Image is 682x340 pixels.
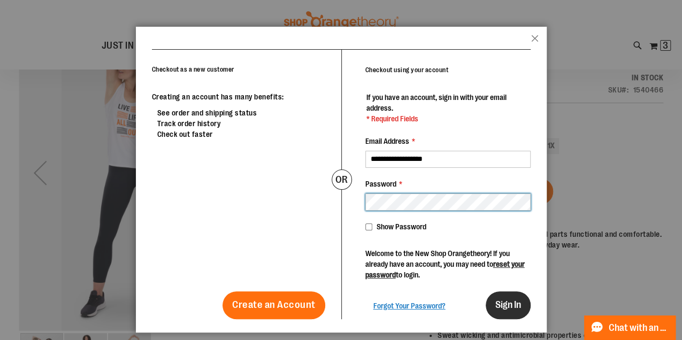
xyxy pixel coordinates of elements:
[365,180,396,188] span: Password
[365,260,525,279] a: reset your password
[486,291,531,319] button: Sign In
[223,291,325,319] a: Create an Account
[366,113,530,124] span: * Required Fields
[377,222,426,231] span: Show Password
[157,118,325,129] li: Track order history
[365,137,409,145] span: Email Address
[609,323,669,333] span: Chat with an Expert
[232,299,316,311] span: Create an Account
[365,248,531,280] p: Welcome to the New Shop Orangetheory! If you already have an account, you may need to to login.
[152,91,325,102] p: Creating an account has many benefits:
[373,300,446,311] a: Forgot Your Password?
[365,66,449,74] strong: Checkout using your account
[152,66,234,73] strong: Checkout as a new customer
[157,107,325,118] li: See order and shipping status
[157,129,325,140] li: Check out faster
[332,169,352,190] div: or
[584,315,676,340] button: Chat with an Expert
[373,302,446,310] span: Forgot Your Password?
[495,299,521,310] span: Sign In
[366,93,507,112] span: If you have an account, sign in with your email address.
